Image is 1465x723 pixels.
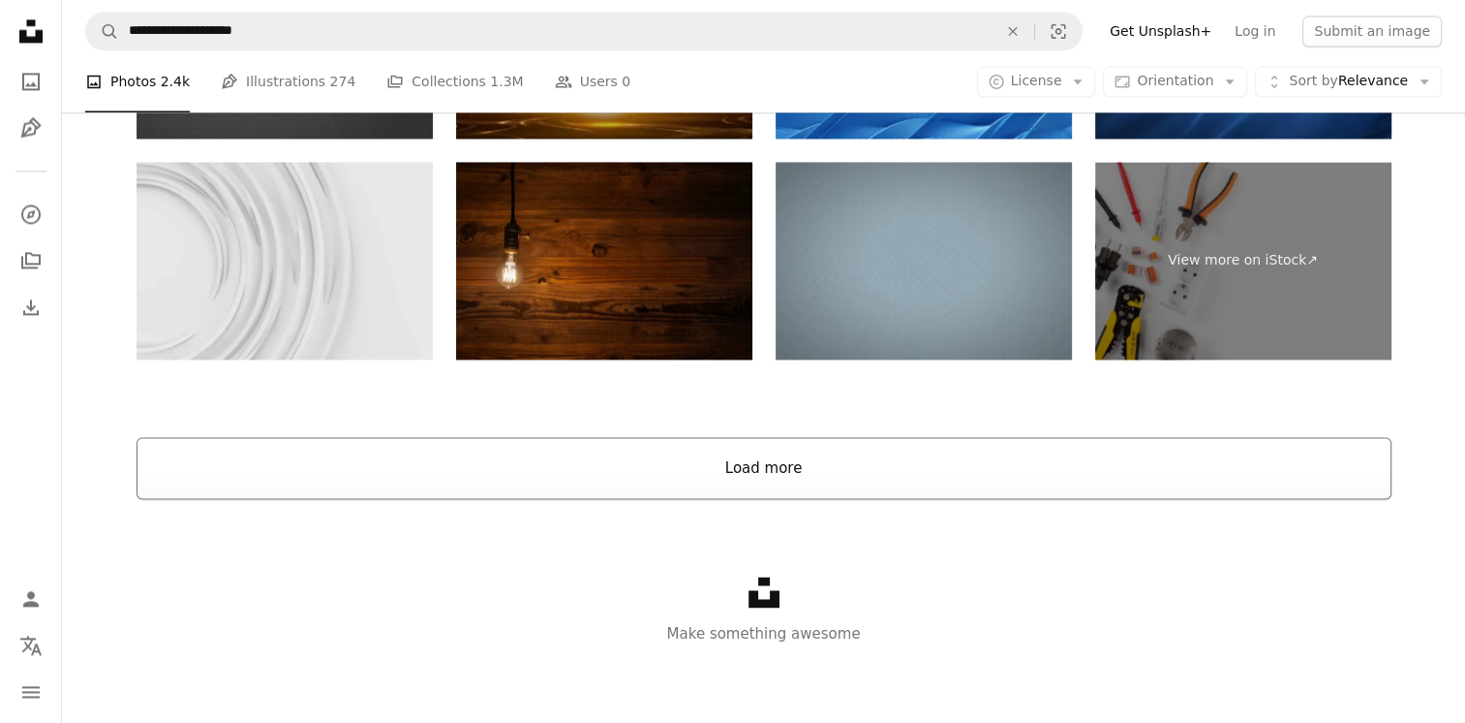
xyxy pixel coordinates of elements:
[992,13,1034,49] button: Clear
[12,626,50,665] button: Language
[490,71,523,92] span: 1.3M
[555,50,631,112] a: Users 0
[1302,16,1442,47] button: Submit an image
[1035,13,1082,49] button: Visual search
[386,50,523,112] a: Collections 1.3M
[12,288,50,327] a: Download History
[12,62,50,101] a: Photos
[137,437,1391,499] button: Load more
[221,50,355,112] a: Illustrations 274
[1103,66,1247,97] button: Orientation
[1223,16,1287,47] a: Log in
[12,673,50,711] button: Menu
[85,12,1083,50] form: Find visuals sitewide
[12,12,50,54] a: Home — Unsplash
[1098,16,1223,47] a: Get Unsplash+
[622,71,630,92] span: 0
[86,13,119,49] button: Search Unsplash
[1255,66,1442,97] button: Sort byRelevance
[1289,73,1337,88] span: Sort by
[456,162,752,360] img: light bulb against a wooden background (HDRi)
[137,162,433,360] img: Digital light background of many white rotating rings and forming a frame in the center 3D illust...
[330,71,356,92] span: 274
[1137,73,1213,88] span: Orientation
[12,241,50,280] a: Collections
[62,622,1465,645] p: Make something awesome
[12,580,50,618] a: Log in / Sign up
[1095,162,1391,360] a: View more on iStock↗
[1011,73,1062,88] span: License
[977,66,1096,97] button: License
[776,162,1072,360] img: Background grey 1
[12,195,50,234] a: Explore
[1289,72,1408,91] span: Relevance
[12,109,50,147] a: Illustrations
